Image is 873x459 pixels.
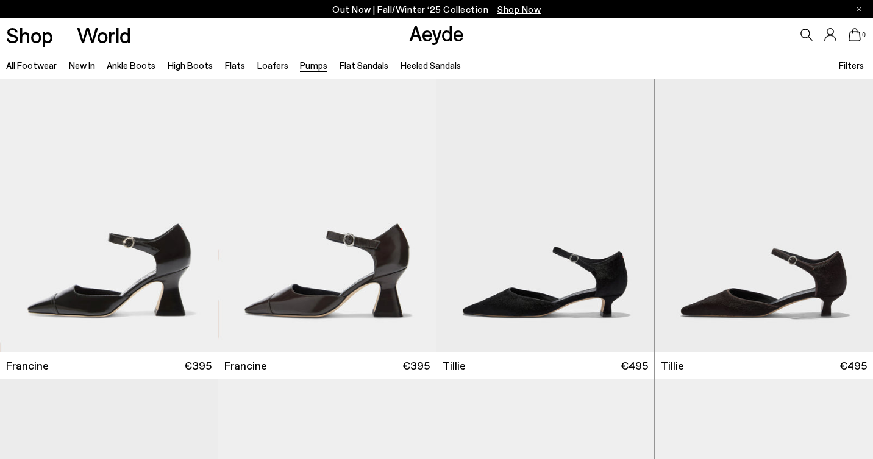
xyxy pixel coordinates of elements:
span: Tillie [661,358,684,373]
img: Tillie Ponyhair Pumps [436,79,654,352]
span: 0 [861,32,867,38]
span: Francine [224,358,267,373]
a: Heeled Sandals [401,60,461,71]
span: Navigate to /collections/new-in [497,4,541,15]
span: Tillie [443,358,466,373]
a: Pumps [300,60,327,71]
p: Out Now | Fall/Winter ‘25 Collection [332,2,541,17]
a: High Boots [168,60,213,71]
span: Francine [6,358,49,373]
span: €395 [402,358,430,373]
a: Tillie €495 [655,352,873,379]
span: €495 [621,358,648,373]
a: Flats [225,60,245,71]
a: Francine €395 [218,352,436,379]
a: Ankle Boots [107,60,155,71]
img: Francine Ankle Strap Pumps [218,79,436,352]
a: Tillie €495 [436,352,654,379]
span: Filters [839,60,864,71]
a: Flat Sandals [340,60,388,71]
a: 0 [849,28,861,41]
a: Aeyde [409,20,464,46]
img: Tillie Ponyhair Pumps [655,79,873,352]
span: €495 [839,358,867,373]
a: World [77,24,131,46]
a: Loafers [257,60,288,71]
a: New In [69,60,95,71]
a: Shop [6,24,53,46]
span: €395 [184,358,212,373]
a: All Footwear [6,60,57,71]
